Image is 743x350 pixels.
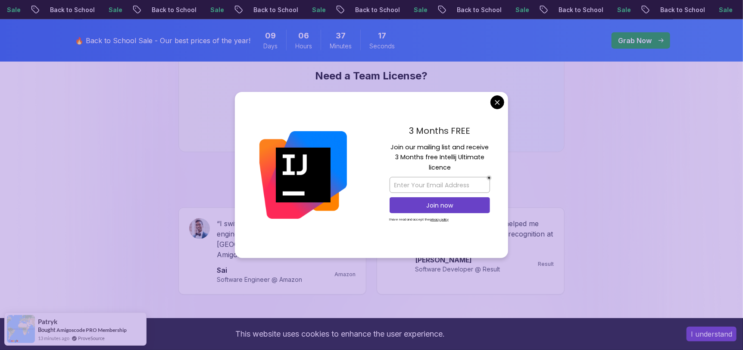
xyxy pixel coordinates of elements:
[70,166,673,180] h3: Real Success Stories
[618,35,652,46] p: Grab Now
[414,6,473,14] p: Back to School
[312,6,371,14] p: Back to School
[200,69,543,83] h3: Need a Team License?
[369,42,395,50] span: Seconds
[330,42,352,50] span: Minutes
[66,6,94,14] p: Sale
[78,334,105,342] a: ProveSource
[227,90,516,100] p: With a team license, you can buy a number of spots to allocate to employees.
[7,6,66,14] p: Back to School
[676,6,704,14] p: Sale
[574,6,602,14] p: Sale
[217,265,302,275] p: Sai
[227,183,516,194] p: See how our students are achieving their goals and excelling in tech
[298,30,309,42] span: 6 Hours
[38,318,57,325] span: Patryk
[265,30,276,42] span: 9 Days
[263,42,278,50] span: Days
[38,326,56,333] span: Bought
[211,6,269,14] p: Back to School
[473,6,500,14] p: Sale
[189,218,210,239] img: Sai
[618,6,676,14] p: Back to School
[415,265,500,274] p: Software Developer @ Result
[295,42,312,50] span: Hours
[538,261,554,268] p: Result
[334,271,356,278] p: Amazon
[371,6,399,14] p: Sale
[109,6,168,14] p: Back to School
[336,30,346,42] span: 37 Minutes
[56,327,127,333] a: Amigoscode PRO Membership
[38,334,69,342] span: 13 minutes ago
[75,35,250,46] p: 🔥 Back to School Sale - Our best prices of the year!
[217,218,356,260] p: “ I switched from business to software engineering and landed at [GEOGRAPHIC_DATA] [DATE] thanks ...
[516,6,574,14] p: Back to School
[6,325,674,344] div: This website uses cookies to enhance the user experience.
[217,275,302,284] p: Software Engineer @ Amazon
[269,6,297,14] p: Sale
[168,6,195,14] p: Sale
[7,315,35,343] img: provesource social proof notification image
[687,327,737,341] button: Accept cookies
[415,255,500,265] p: [PERSON_NAME]
[378,30,386,42] span: 17 Seconds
